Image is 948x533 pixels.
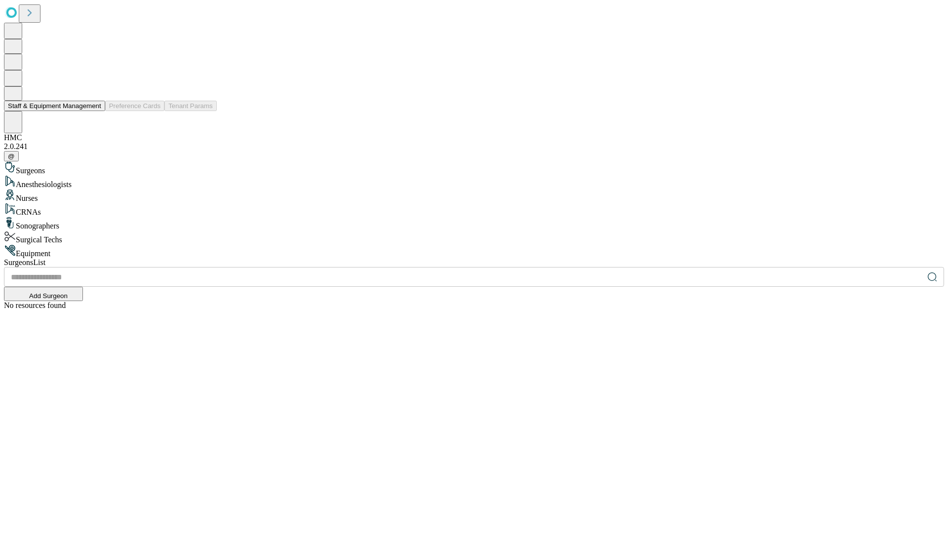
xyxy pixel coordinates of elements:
[4,258,944,267] div: Surgeons List
[4,151,19,161] button: @
[4,101,105,111] button: Staff & Equipment Management
[164,101,217,111] button: Tenant Params
[4,301,944,310] div: No resources found
[29,292,68,300] span: Add Surgeon
[4,217,944,230] div: Sonographers
[4,175,944,189] div: Anesthesiologists
[4,203,944,217] div: CRNAs
[4,230,944,244] div: Surgical Techs
[105,101,164,111] button: Preference Cards
[4,287,83,301] button: Add Surgeon
[4,189,944,203] div: Nurses
[8,152,15,160] span: @
[4,133,944,142] div: HMC
[4,244,944,258] div: Equipment
[4,142,944,151] div: 2.0.241
[4,161,944,175] div: Surgeons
